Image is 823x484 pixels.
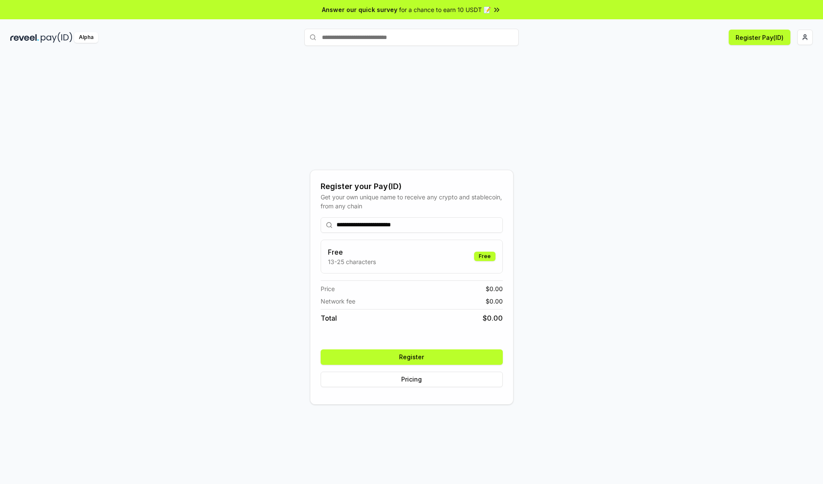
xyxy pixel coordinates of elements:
[486,284,503,293] span: $ 0.00
[321,313,337,323] span: Total
[321,349,503,365] button: Register
[41,32,72,43] img: pay_id
[328,257,376,266] p: 13-25 characters
[486,297,503,306] span: $ 0.00
[10,32,39,43] img: reveel_dark
[321,372,503,387] button: Pricing
[321,297,355,306] span: Network fee
[483,313,503,323] span: $ 0.00
[328,247,376,257] h3: Free
[321,284,335,293] span: Price
[321,192,503,210] div: Get your own unique name to receive any crypto and stablecoin, from any chain
[399,5,491,14] span: for a chance to earn 10 USDT 📝
[322,5,397,14] span: Answer our quick survey
[729,30,790,45] button: Register Pay(ID)
[321,180,503,192] div: Register your Pay(ID)
[74,32,98,43] div: Alpha
[474,252,496,261] div: Free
